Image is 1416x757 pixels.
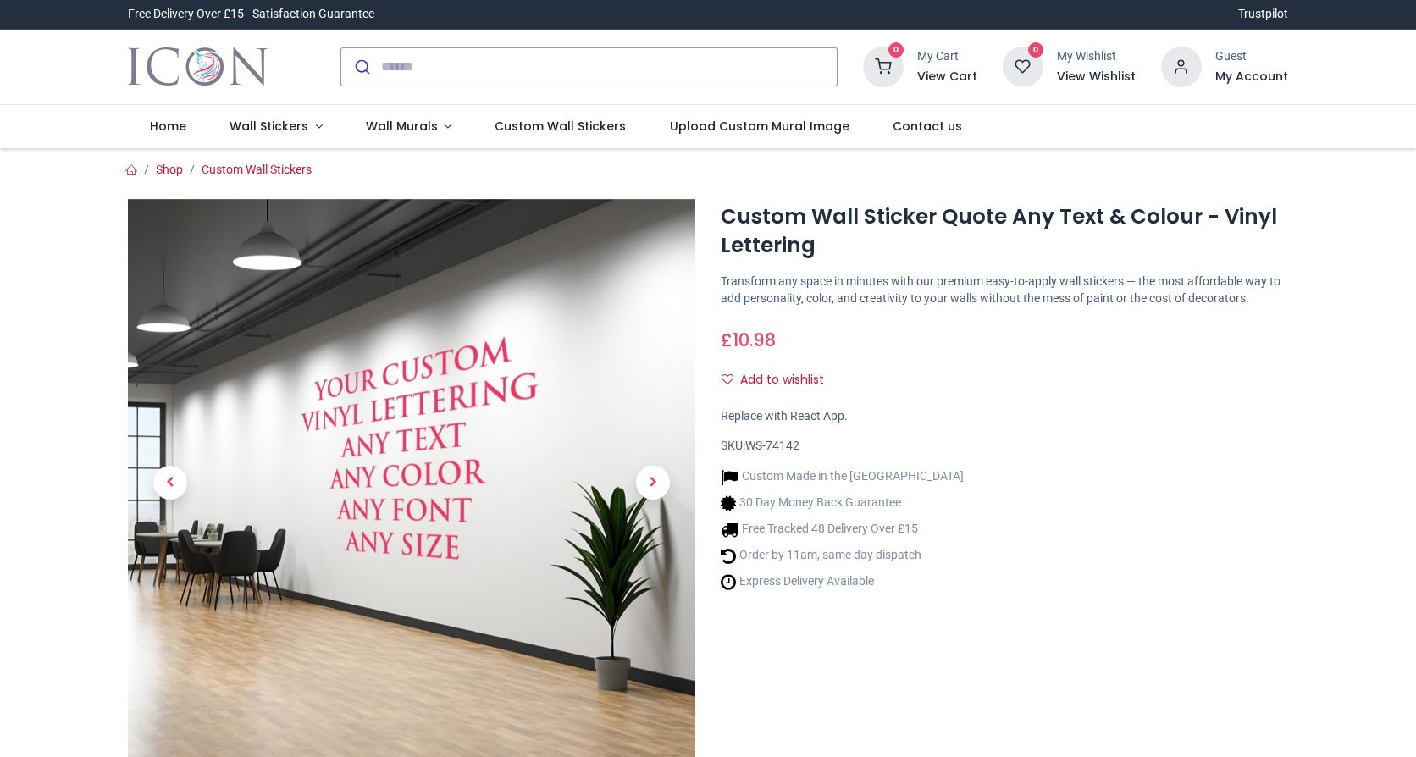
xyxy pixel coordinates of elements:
a: Wall Stickers [207,105,344,149]
a: 0 [863,58,904,72]
a: View Cart [917,69,977,86]
span: Upload Custom Mural Image [670,118,849,135]
li: 30 Day Money Back Guarantee [721,495,964,512]
li: Express Delivery Available [721,573,964,591]
span: WS-74142 [745,439,799,452]
li: Custom Made in the [GEOGRAPHIC_DATA] [721,468,964,486]
button: Add to wishlistAdd to wishlist [721,366,838,395]
a: Previous [128,284,213,681]
p: Transform any space in minutes with our premium easy-to-apply wall stickers — the most affordable... [721,274,1288,307]
a: Trustpilot [1238,6,1288,23]
img: Icon Wall Stickers [128,43,268,91]
h1: Custom Wall Sticker Quote Any Text & Colour - Vinyl Lettering [721,202,1288,261]
i: Add to wishlist [722,373,733,385]
span: Next [636,466,670,500]
div: My Wishlist [1057,48,1136,65]
span: £ [721,328,776,352]
span: Custom Wall Stickers [495,118,626,135]
sup: 0 [888,42,904,58]
a: Logo of Icon Wall Stickers [128,43,268,91]
a: Wall Murals [344,105,473,149]
div: Free Delivery Over £15 - Satisfaction Guarantee [128,6,374,23]
li: Order by 11am, same day dispatch [721,547,964,565]
div: Guest [1215,48,1288,65]
div: My Cart [917,48,977,65]
a: My Account [1215,69,1288,86]
span: Home [150,118,186,135]
span: Previous [153,466,187,500]
button: Submit [341,48,381,86]
sup: 0 [1028,42,1044,58]
div: SKU: [721,438,1288,455]
span: Contact us [893,118,962,135]
li: Free Tracked 48 Delivery Over £15 [721,521,964,539]
span: 10.98 [733,328,776,352]
a: Shop [156,163,183,176]
span: Wall Stickers [230,118,308,135]
a: View Wishlist [1057,69,1136,86]
a: Custom Wall Stickers [202,163,312,176]
a: 0 [1003,58,1043,72]
div: Replace with React App. [721,408,1288,425]
a: Next [611,284,695,681]
span: Wall Murals [366,118,438,135]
